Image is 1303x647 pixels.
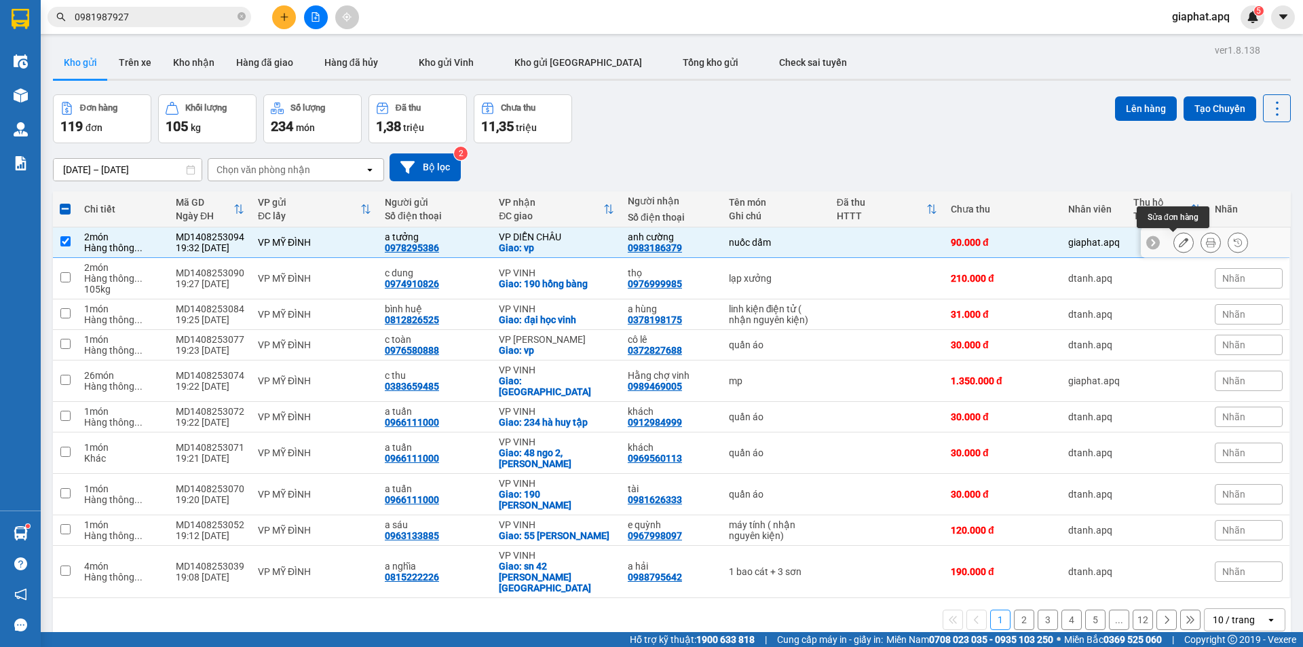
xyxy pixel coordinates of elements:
[951,273,1055,284] div: 210.000 đ
[729,237,823,248] div: nuốc dấm
[385,267,485,278] div: c dung
[729,566,823,577] div: 1 bao cát + 3 sơn
[630,632,755,647] span: Hỗ trợ kỹ thuật:
[385,530,439,541] div: 0963133885
[258,447,371,458] div: VP MỸ ĐÌNH
[1222,489,1245,500] span: Nhãn
[263,94,362,143] button: Số lượng234món
[1222,525,1245,536] span: Nhãn
[84,417,162,428] div: Hàng thông thường
[1173,232,1194,253] div: Sửa đơn hàng
[176,314,244,325] div: 19:25 [DATE]
[176,417,244,428] div: 19:22 [DATE]
[176,572,244,583] div: 19:08 [DATE]
[499,406,614,417] div: VP VINH
[1061,610,1082,630] button: 4
[26,524,30,528] sup: 1
[628,370,715,381] div: Hằng chợ vinh
[176,303,244,314] div: MD1408253084
[1222,339,1245,350] span: Nhãn
[499,375,614,397] div: Giao: chợ vinh
[1068,489,1120,500] div: dtanh.apq
[84,561,162,572] div: 4 món
[1137,206,1209,228] div: Sửa đơn hàng
[385,314,439,325] div: 0812826525
[342,12,352,22] span: aim
[14,526,28,540] img: warehouse-icon
[1068,309,1120,320] div: dtanh.apq
[499,210,603,221] div: ĐC giao
[499,242,614,253] div: Giao: vp
[1115,96,1177,121] button: Lên hàng
[628,314,682,325] div: 0378198175
[134,242,143,253] span: ...
[385,561,485,572] div: a nghĩa
[830,191,944,227] th: Toggle SortBy
[1222,411,1245,422] span: Nhãn
[385,417,439,428] div: 0966111000
[258,273,371,284] div: VP MỸ ĐÌNH
[176,442,244,453] div: MD1408253071
[403,122,424,133] span: triệu
[258,411,371,422] div: VP MỸ ĐÌNH
[492,191,621,227] th: Toggle SortBy
[951,375,1055,386] div: 1.350.000 đ
[385,572,439,583] div: 0815222226
[628,494,682,505] div: 0981626333
[258,566,371,577] div: VP MỸ ĐÌNH
[158,94,257,143] button: Khối lượng105kg
[628,196,715,206] div: Người nhận
[12,9,29,29] img: logo-vxr
[84,442,162,453] div: 1 món
[1014,610,1034,630] button: 2
[176,406,244,417] div: MD1408253072
[108,46,162,79] button: Trên xe
[729,411,823,422] div: quần áo
[176,267,244,278] div: MD1408253090
[481,118,514,134] span: 11,35
[729,375,823,386] div: mp
[166,118,188,134] span: 105
[1068,566,1120,577] div: dtanh.apq
[335,5,359,29] button: aim
[14,557,27,570] span: question-circle
[1068,273,1120,284] div: dtanh.apq
[929,634,1053,645] strong: 0708 023 035 - 0935 103 250
[1215,204,1283,215] div: Nhãn
[1127,191,1208,227] th: Toggle SortBy
[499,447,614,469] div: Giao: 48 ngo 2,hoang xuan han
[134,345,143,356] span: ...
[951,204,1055,215] div: Chưa thu
[84,483,162,494] div: 1 món
[134,381,143,392] span: ...
[628,453,682,464] div: 0969560113
[951,309,1055,320] div: 31.000 đ
[84,406,162,417] div: 1 món
[628,442,715,453] div: khách
[385,232,485,242] div: a tưởng
[258,525,371,536] div: VP MỸ ĐÌNH
[385,334,485,345] div: c toàn
[176,381,244,392] div: 19:22 [DATE]
[134,572,143,583] span: ...
[1109,610,1129,630] button: ...
[729,210,823,221] div: Ghi chú
[516,122,537,133] span: triệu
[258,339,371,350] div: VP MỸ ĐÌNH
[628,303,715,314] div: a hùng
[514,57,642,68] span: Kho gửi [GEOGRAPHIC_DATA]
[628,483,715,494] div: tài
[1222,309,1245,320] span: Nhãn
[628,242,682,253] div: 0983186379
[729,489,823,500] div: quần áo
[14,618,27,631] span: message
[258,237,371,248] div: VP MỸ ĐÌNH
[176,483,244,494] div: MD1408253070
[1184,96,1256,121] button: Tạo Chuyến
[628,381,682,392] div: 0989469005
[75,10,235,24] input: Tìm tên, số ĐT hoặc mã đơn
[176,519,244,530] div: MD1408253052
[176,494,244,505] div: 19:20 [DATE]
[258,375,371,386] div: VP MỸ ĐÌNH
[501,103,535,113] div: Chưa thu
